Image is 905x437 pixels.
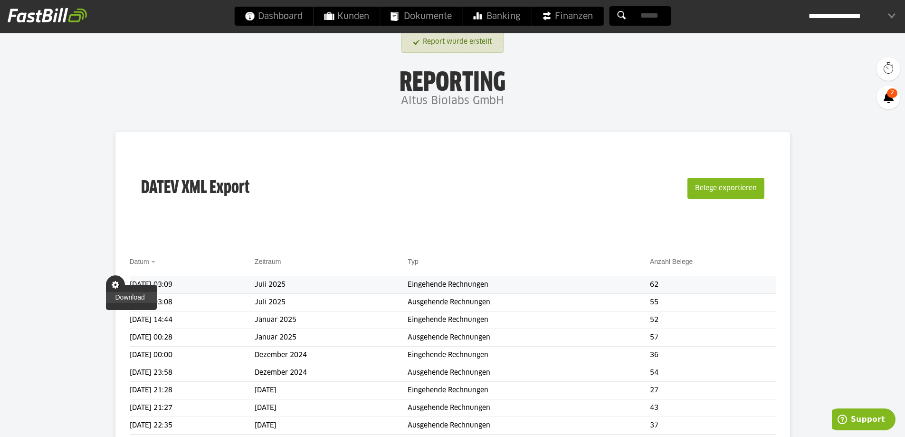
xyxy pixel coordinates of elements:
a: Report wurde erstellt [413,33,492,51]
span: Finanzen [542,7,593,26]
td: 55 [650,294,775,311]
td: [DATE] 00:28 [130,329,255,347]
a: Zeitraum [255,258,281,265]
td: [DATE] [255,417,408,435]
h3: DATEV XML Export [141,158,249,219]
td: Ausgehende Rechnungen [408,364,650,382]
td: Eingehende Rechnungen [408,347,650,364]
td: 36 [650,347,775,364]
td: Ausgehende Rechnungen [408,399,650,417]
td: 27 [650,382,775,399]
td: 62 [650,276,775,294]
span: Banking [473,7,520,26]
td: Eingehende Rechnungen [408,382,650,399]
td: 57 [650,329,775,347]
button: Belege exportieren [687,178,764,199]
td: Juli 2025 [255,276,408,294]
a: Anzahl Belege [650,258,693,265]
a: Dashboard [234,7,313,26]
span: Kunden [324,7,369,26]
td: 54 [650,364,775,382]
img: sort_desc.gif [151,261,157,263]
a: 2 [876,86,900,109]
td: 43 [650,399,775,417]
td: Eingehende Rechnungen [408,311,650,329]
td: [DATE] 22:35 [130,417,255,435]
td: [DATE] 00:00 [130,347,255,364]
td: [DATE] 23:58 [130,364,255,382]
td: [DATE] 03:09 [130,276,255,294]
a: Banking [463,7,531,26]
td: [DATE] [255,382,408,399]
a: Finanzen [531,7,603,26]
td: Juli 2025 [255,294,408,311]
a: Datum [130,258,149,265]
span: Dokumente [391,7,452,26]
td: 52 [650,311,775,329]
td: Dezember 2024 [255,347,408,364]
td: Ausgehende Rechnungen [408,417,650,435]
td: [DATE] [255,399,408,417]
img: fastbill_logo_white.png [8,8,87,23]
td: 37 [650,417,775,435]
td: Eingehende Rechnungen [408,276,650,294]
span: Dashboard [245,7,303,26]
td: [DATE] 14:44 [130,311,255,329]
a: Typ [408,258,419,265]
td: [DATE] 03:08 [130,294,255,311]
td: [DATE] 21:27 [130,399,255,417]
a: Download [106,292,157,303]
td: Dezember 2024 [255,364,408,382]
iframe: Öffnet ein Widget, in dem Sie weitere Informationen finden [832,408,895,432]
td: [DATE] 21:28 [130,382,255,399]
h1: Reporting [95,67,810,92]
span: 2 [887,88,897,98]
a: Dokumente [380,7,462,26]
a: Kunden [314,7,380,26]
td: Ausgehende Rechnungen [408,294,650,311]
td: Januar 2025 [255,329,408,347]
td: Ausgehende Rechnungen [408,329,650,347]
td: Januar 2025 [255,311,408,329]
